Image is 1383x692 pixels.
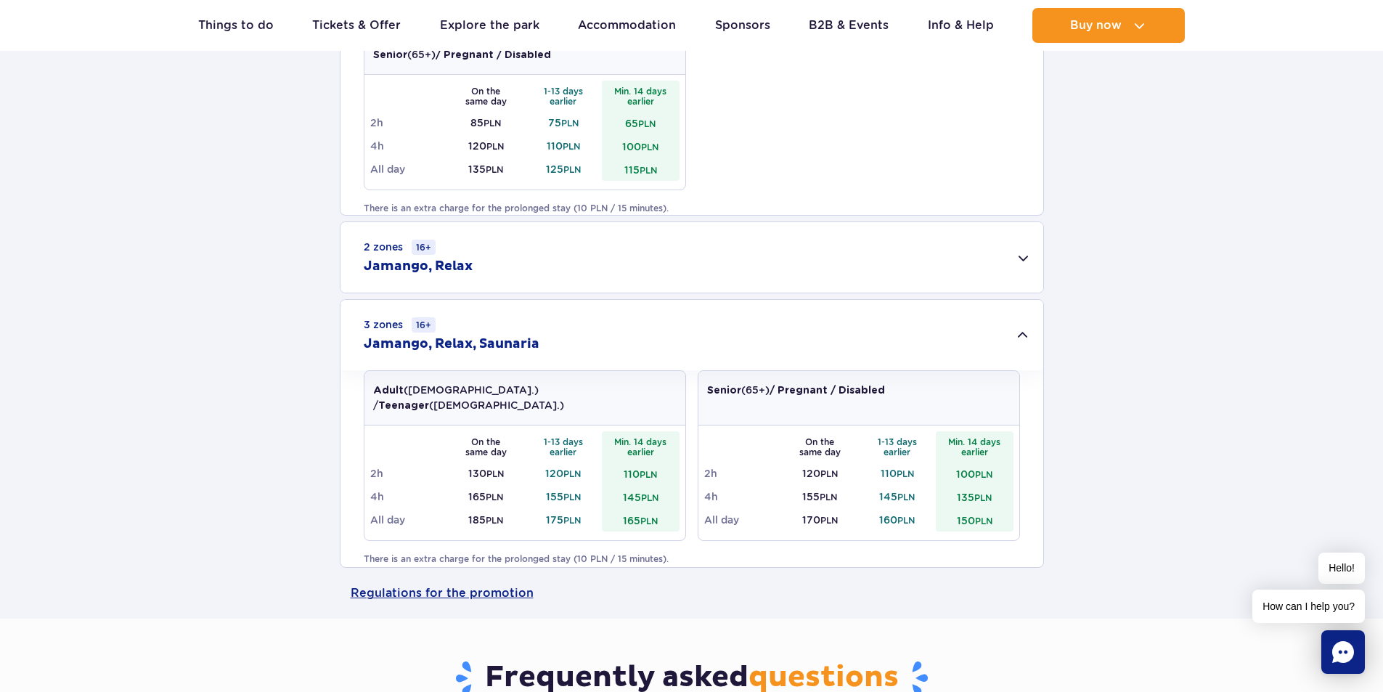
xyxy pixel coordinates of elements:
td: 2h [704,462,782,485]
span: Hello! [1318,553,1365,584]
td: 125 [525,158,603,181]
td: 155 [525,485,603,508]
td: 85 [447,111,525,134]
td: 2h [370,111,448,134]
strong: Senior [707,386,741,396]
small: PLN [974,492,992,503]
td: 165 [602,508,680,532]
th: Min. 14 days earlier [602,81,680,111]
td: 4h [370,134,448,158]
td: 2h [370,462,448,485]
small: PLN [641,142,658,152]
span: Buy now [1070,19,1122,32]
th: Min. 14 days earlier [602,431,680,462]
td: 130 [447,462,525,485]
small: PLN [561,118,579,129]
td: 135 [447,158,525,181]
small: PLN [640,165,657,176]
strong: Teenager [378,401,429,411]
a: Regulations for the promotion [351,568,1033,619]
td: 110 [602,462,680,485]
th: On the same day [447,81,525,111]
td: 4h [370,485,448,508]
a: Accommodation [578,8,676,43]
small: PLN [640,469,657,480]
p: ([DEMOGRAPHIC_DATA].) / ([DEMOGRAPHIC_DATA].) [373,383,677,413]
strong: Adult [373,386,404,396]
strong: Senior [373,50,407,60]
small: 16+ [412,240,436,255]
td: 120 [781,462,859,485]
small: PLN [897,468,914,479]
td: 165 [447,485,525,508]
td: 110 [859,462,937,485]
small: PLN [563,468,581,479]
small: PLN [486,468,504,479]
th: Min. 14 days earlier [936,431,1013,462]
small: PLN [897,515,915,526]
td: 135 [936,485,1013,508]
small: PLN [484,118,501,129]
a: Tickets & Offer [312,8,401,43]
td: 145 [602,485,680,508]
h2: Jamango, Relax [364,258,473,275]
button: Buy now [1032,8,1185,43]
a: B2B & Events [809,8,889,43]
small: PLN [975,516,992,526]
strong: / Pregnant / Disabled [770,386,885,396]
small: PLN [486,164,503,175]
td: 4h [704,485,782,508]
small: PLN [641,492,658,503]
a: Sponsors [715,8,770,43]
td: All day [370,158,448,181]
small: 2 zones [364,240,436,255]
small: 16+ [412,317,436,333]
small: PLN [486,515,503,526]
small: PLN [975,469,992,480]
th: 1-13 days earlier [859,431,937,462]
td: 155 [781,485,859,508]
small: PLN [563,164,581,175]
small: PLN [563,515,581,526]
a: Things to do [198,8,274,43]
td: 175 [525,508,603,532]
td: 160 [859,508,937,532]
td: 65 [602,111,680,134]
p: (65+) [707,383,885,398]
p: There is an extra charge for the prolonged stay (10 PLN / 15 minutes). [364,202,1020,215]
th: On the same day [781,431,859,462]
th: 1-13 days earlier [525,81,603,111]
small: PLN [820,515,838,526]
small: PLN [638,118,656,129]
th: On the same day [447,431,525,462]
small: PLN [563,141,580,152]
td: 75 [525,111,603,134]
td: 115 [602,158,680,181]
td: All day [370,508,448,532]
small: PLN [820,492,837,502]
p: (65+) [373,47,551,62]
small: 3 zones [364,317,436,333]
small: PLN [486,141,504,152]
small: PLN [563,492,581,502]
strong: / Pregnant / Disabled [436,50,551,60]
td: All day [704,508,782,532]
span: How can I help you? [1252,590,1365,623]
td: 110 [525,134,603,158]
small: PLN [486,492,503,502]
td: 120 [447,134,525,158]
td: 100 [602,134,680,158]
h2: Jamango, Relax, Saunaria [364,335,539,353]
td: 170 [781,508,859,532]
a: Explore the park [440,8,539,43]
small: PLN [640,516,658,526]
p: There is an extra charge for the prolonged stay (10 PLN / 15 minutes). [364,553,1020,566]
th: 1-13 days earlier [525,431,603,462]
td: 150 [936,508,1013,532]
td: 185 [447,508,525,532]
small: PLN [897,492,915,502]
td: 100 [936,462,1013,485]
div: Chat [1321,630,1365,674]
td: 145 [859,485,937,508]
small: PLN [820,468,838,479]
